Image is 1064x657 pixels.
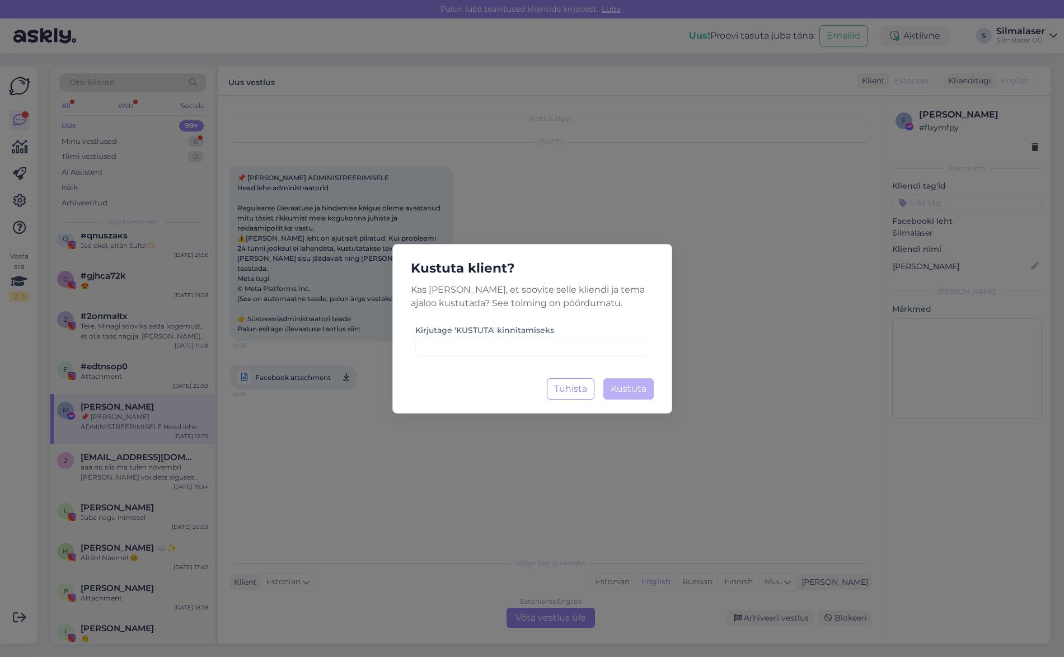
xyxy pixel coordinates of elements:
label: Kirjutage 'KUSTUTA' kinnitamiseks [415,325,554,336]
button: Kustuta [603,378,654,400]
h5: Kustuta klient? [402,258,663,279]
button: Tühista [547,378,594,400]
p: Kas [PERSON_NAME], et soovite selle kliendi ja tema ajaloo kustutada? See toiming on pöördumatu. [402,283,663,310]
span: Kustuta [611,383,646,394]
